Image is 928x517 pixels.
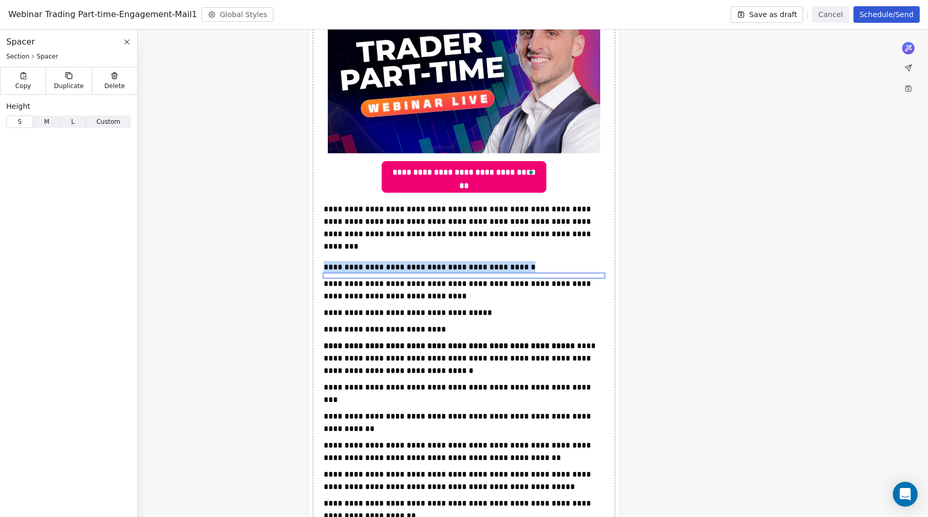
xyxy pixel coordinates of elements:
span: Spacer [37,52,59,61]
span: Custom [96,117,120,126]
span: L [71,117,75,126]
span: Spacer [6,36,35,48]
span: Copy [15,82,31,90]
span: Duplicate [54,82,83,90]
button: Schedule/Send [853,6,920,23]
span: Section [6,52,30,61]
span: To enrich screen reader interactions, please activate Accessibility in Grammarly extension settings [382,162,546,183]
span: Height [6,101,30,111]
span: Webinar Trading Part-time-Engagement-Mail1 [8,8,197,21]
button: Global Styles [201,7,274,22]
div: Open Intercom Messenger [893,482,918,507]
button: Save as draft [731,6,804,23]
span: Delete [105,82,125,90]
button: Cancel [812,6,849,23]
span: M [44,117,49,126]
